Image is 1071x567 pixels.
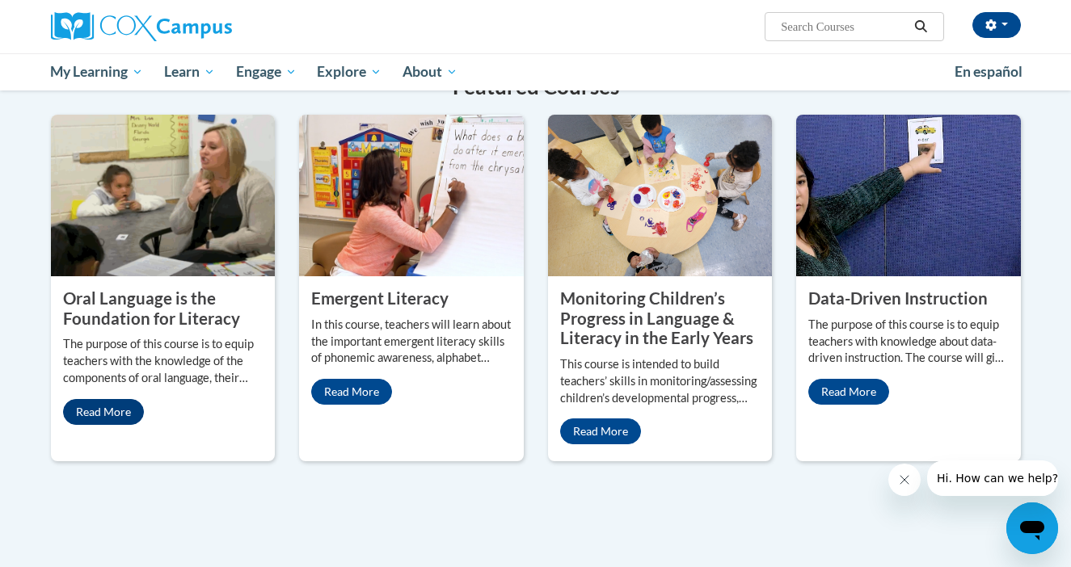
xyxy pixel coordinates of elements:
a: Read More [560,418,641,444]
span: En español [955,63,1023,80]
property: Monitoring Children’s Progress in Language & Literacy in the Early Years [560,288,753,347]
p: In this course, teachers will learn about the important emergent literacy skills of phonemic awar... [311,317,512,367]
a: Read More [808,379,889,405]
p: The purpose of this course is to equip teachers with the knowledge of the components of oral lang... [63,336,264,387]
span: My Learning [50,62,143,82]
iframe: Close message [888,464,921,496]
span: Engage [236,62,297,82]
a: Read More [311,379,392,405]
iframe: Button to launch messaging window [1006,502,1058,554]
a: My Learning [40,53,154,90]
a: En español [944,55,1033,89]
span: Learn [164,62,215,82]
div: Main menu [27,53,1045,90]
a: Engage [226,53,307,90]
a: Explore [306,53,392,90]
span: About [403,62,457,82]
img: Data-Driven Instruction [796,115,1021,276]
span: Explore [317,62,382,82]
a: Cox Campus [51,12,358,41]
p: This course is intended to build teachers’ skills in monitoring/assessing children’s developmenta... [560,356,761,407]
a: Read More [63,399,144,425]
img: Monitoring Children’s Progress in Language & Literacy in the Early Years [548,115,773,276]
iframe: Message from company [927,460,1058,496]
button: Search [909,17,933,36]
property: Data-Driven Instruction [808,288,988,308]
img: Emergent Literacy [299,115,524,276]
p: The purpose of this course is to equip teachers with knowledge about data-driven instruction. The... [808,317,1009,367]
img: Cox Campus [51,12,232,41]
button: Account Settings [972,12,1021,38]
property: Emergent Literacy [311,288,449,308]
input: Search Courses [779,17,909,36]
property: Oral Language is the Foundation for Literacy [63,288,240,328]
img: Oral Language is the Foundation for Literacy [51,115,276,276]
a: About [392,53,468,90]
a: Learn [154,53,226,90]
